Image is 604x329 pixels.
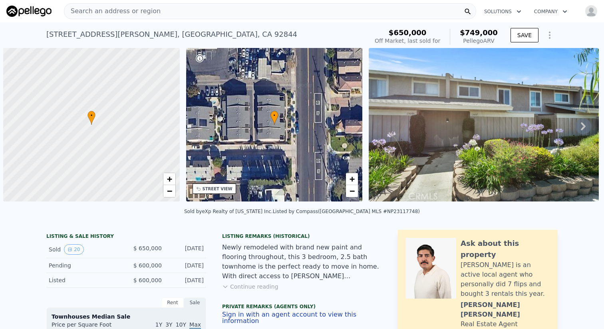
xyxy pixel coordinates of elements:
[461,238,550,260] div: Ask about this property
[460,28,498,37] span: $749,000
[49,276,120,284] div: Listed
[461,260,550,299] div: [PERSON_NAME] is an active local agent who personally did 7 flips and bought 3 rentals this year.
[346,173,358,185] a: Zoom in
[184,297,206,308] div: Sale
[222,283,278,291] button: Continue reading
[167,174,172,184] span: +
[133,262,162,269] span: $ 600,000
[511,28,538,42] button: SAVE
[168,276,204,284] div: [DATE]
[203,186,232,192] div: STREET VIEW
[270,112,278,119] span: •
[133,277,162,283] span: $ 600,000
[163,185,175,197] a: Zoom out
[155,321,162,328] span: 1Y
[87,112,95,119] span: •
[64,6,161,16] span: Search an address or region
[133,245,162,251] span: $ 650,000
[528,4,574,19] button: Company
[222,311,382,324] button: Sign in with an agent account to view this information
[168,261,204,269] div: [DATE]
[49,261,120,269] div: Pending
[6,6,52,17] img: Pellego
[222,303,382,311] div: Private Remarks (Agents Only)
[369,48,599,201] img: Sale: 164631113 Parcel: 126711323
[270,111,278,125] div: •
[46,29,297,40] div: [STREET_ADDRESS][PERSON_NAME] , [GEOGRAPHIC_DATA] , CA 92844
[87,111,95,125] div: •
[222,243,382,281] div: Newly remodeled with brand new paint and flooring throughout, this 3 bedroom, 2.5 bath townhome i...
[389,28,427,37] span: $650,000
[184,209,273,214] div: Sold by eXp Realty of [US_STATE] Inc .
[46,233,206,241] div: LISTING & SALE HISTORY
[273,209,420,214] div: Listed by Compass ([GEOGRAPHIC_DATA] MLS #NP23117748)
[346,185,358,197] a: Zoom out
[478,4,528,19] button: Solutions
[222,233,382,239] div: Listing Remarks (Historical)
[49,244,120,255] div: Sold
[52,313,201,321] div: Townhouses Median Sale
[64,244,83,255] button: View historical data
[350,186,355,196] span: −
[461,319,518,329] div: Real Estate Agent
[461,300,550,319] div: [PERSON_NAME] [PERSON_NAME]
[542,27,558,43] button: Show Options
[350,174,355,184] span: +
[165,321,172,328] span: 3Y
[163,173,175,185] a: Zoom in
[460,37,498,45] div: Pellego ARV
[168,244,204,255] div: [DATE]
[161,297,184,308] div: Rent
[176,321,186,328] span: 10Y
[585,5,598,18] img: avatar
[167,186,172,196] span: −
[375,37,440,45] div: Off Market, last sold for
